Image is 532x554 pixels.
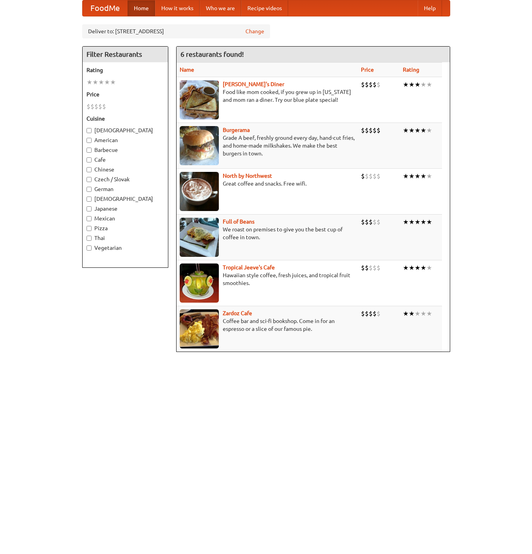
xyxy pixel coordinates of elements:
[361,218,365,226] li: $
[94,102,98,111] li: $
[223,127,250,133] b: Burgerama
[87,102,90,111] li: $
[87,206,92,211] input: Japanese
[87,245,92,251] input: Vegetarian
[223,218,254,225] a: Full of Beans
[418,0,442,16] a: Help
[87,226,92,231] input: Pizza
[361,126,365,135] li: $
[241,0,288,16] a: Recipe videos
[128,0,155,16] a: Home
[180,67,194,73] a: Name
[180,51,244,58] ng-pluralize: 6 restaurants found!
[87,138,92,143] input: American
[155,0,200,16] a: How it works
[180,180,355,188] p: Great coffee and snacks. Free wifi.
[180,172,219,211] img: north.jpg
[403,67,419,73] a: Rating
[83,47,168,62] h4: Filter Restaurants
[365,218,369,226] li: $
[403,172,409,180] li: ★
[87,156,164,164] label: Cafe
[365,172,369,180] li: $
[87,166,164,173] label: Chinese
[87,195,164,203] label: [DEMOGRAPHIC_DATA]
[365,126,369,135] li: $
[87,146,164,154] label: Barbecue
[180,218,219,257] img: beans.jpg
[426,80,432,89] li: ★
[420,126,426,135] li: ★
[420,309,426,318] li: ★
[223,81,284,87] a: [PERSON_NAME]'s Diner
[403,309,409,318] li: ★
[420,263,426,272] li: ★
[361,309,365,318] li: $
[87,244,164,252] label: Vegetarian
[180,126,219,165] img: burgerama.jpg
[373,263,377,272] li: $
[420,80,426,89] li: ★
[180,317,355,333] p: Coffee bar and sci-fi bookshop. Come in for an espresso or a slice of our famous pie.
[223,264,275,271] a: Tropical Jeeve's Cafe
[245,27,264,35] a: Change
[87,167,92,172] input: Chinese
[87,197,92,202] input: [DEMOGRAPHIC_DATA]
[415,172,420,180] li: ★
[87,216,92,221] input: Mexican
[403,218,409,226] li: ★
[373,80,377,89] li: $
[87,187,92,192] input: German
[426,263,432,272] li: ★
[377,172,381,180] li: $
[83,0,128,16] a: FoodMe
[90,102,94,111] li: $
[200,0,241,16] a: Who we are
[361,67,374,73] a: Price
[365,80,369,89] li: $
[87,136,164,144] label: American
[87,236,92,241] input: Thai
[369,80,373,89] li: $
[426,172,432,180] li: ★
[373,126,377,135] li: $
[373,218,377,226] li: $
[361,80,365,89] li: $
[420,218,426,226] li: ★
[180,271,355,287] p: Hawaiian style coffee, fresh juices, and tropical fruit smoothies.
[409,80,415,89] li: ★
[403,80,409,89] li: ★
[180,80,219,119] img: sallys.jpg
[420,172,426,180] li: ★
[104,78,110,87] li: ★
[87,224,164,232] label: Pizza
[365,263,369,272] li: $
[87,128,92,133] input: [DEMOGRAPHIC_DATA]
[110,78,116,87] li: ★
[223,310,252,316] b: Zardoz Cafe
[369,172,373,180] li: $
[377,263,381,272] li: $
[82,24,270,38] div: Deliver to: [STREET_ADDRESS]
[361,263,365,272] li: $
[373,309,377,318] li: $
[409,126,415,135] li: ★
[87,215,164,222] label: Mexican
[409,263,415,272] li: ★
[369,126,373,135] li: $
[377,218,381,226] li: $
[180,88,355,104] p: Food like mom cooked, if you grew up in [US_STATE] and mom ran a diner. Try our blue plate special!
[87,177,92,182] input: Czech / Slovak
[369,309,373,318] li: $
[426,309,432,318] li: ★
[409,218,415,226] li: ★
[87,157,92,162] input: Cafe
[87,175,164,183] label: Czech / Slovak
[98,78,104,87] li: ★
[223,173,272,179] b: North by Northwest
[369,218,373,226] li: $
[415,263,420,272] li: ★
[415,80,420,89] li: ★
